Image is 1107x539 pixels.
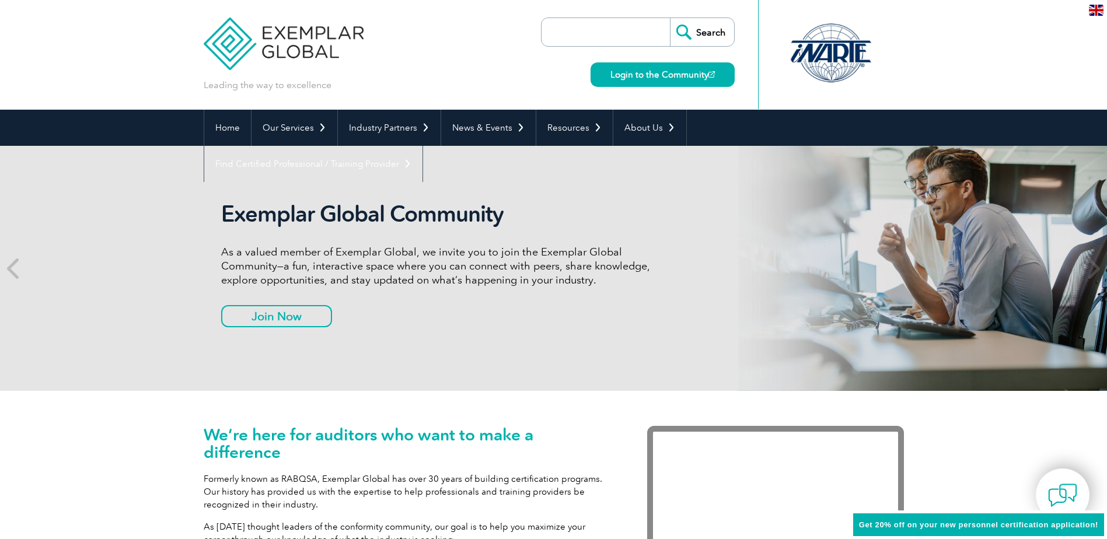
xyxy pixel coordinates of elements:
[204,473,612,511] p: Formerly known as RABQSA, Exemplar Global has over 30 years of building certification programs. O...
[204,110,251,146] a: Home
[536,110,613,146] a: Resources
[613,110,686,146] a: About Us
[204,146,422,182] a: Find Certified Professional / Training Provider
[221,305,332,327] a: Join Now
[338,110,441,146] a: Industry Partners
[221,245,659,287] p: As a valued member of Exemplar Global, we invite you to join the Exemplar Global Community—a fun,...
[204,426,612,461] h1: We’re here for auditors who want to make a difference
[252,110,337,146] a: Our Services
[708,71,715,78] img: open_square.png
[1089,5,1103,16] img: en
[670,18,734,46] input: Search
[1048,481,1077,510] img: contact-chat.png
[204,79,331,92] p: Leading the way to excellence
[591,62,735,87] a: Login to the Community
[441,110,536,146] a: News & Events
[221,201,659,228] h2: Exemplar Global Community
[859,520,1098,529] span: Get 20% off on your new personnel certification application!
